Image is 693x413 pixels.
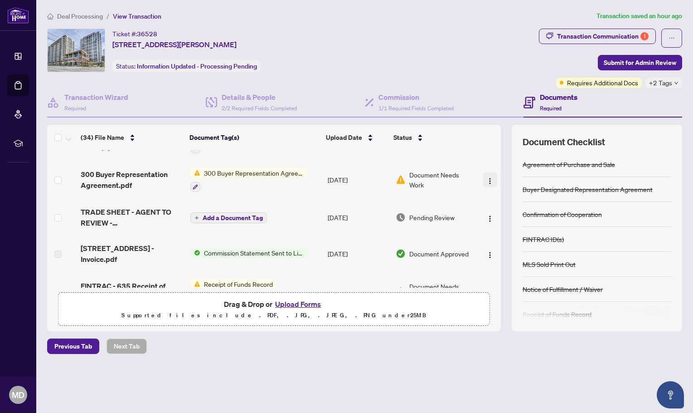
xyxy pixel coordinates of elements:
[224,298,324,310] span: Drag & Drop or
[523,184,653,194] div: Buyer Designated Representation Agreement
[137,62,257,70] span: Information Updated - Processing Pending
[640,32,649,40] div: 1
[186,125,322,150] th: Document Tag(s)
[390,125,474,150] th: Status
[190,168,308,192] button: Status Icon300 Buyer Representation Agreement - Authority for Purchase or Lease
[539,29,656,44] button: Transaction Communication1
[486,215,494,222] img: Logo
[483,246,497,261] button: Logo
[81,133,124,143] span: (34) File Name
[557,29,649,44] div: Transaction Communication
[112,29,157,39] div: Ticket #:
[657,381,684,408] button: Open asap
[409,212,455,222] span: Pending Review
[604,55,676,70] span: Submit for Admin Review
[483,210,497,225] button: Logo
[190,212,267,223] button: Add a Document Tag
[486,251,494,259] img: Logo
[322,125,390,150] th: Upload Date
[48,29,105,72] img: IMG-E12150660_1.jpg
[669,35,675,41] span: ellipsis
[107,339,147,354] button: Next Tab
[203,215,263,221] span: Add a Document Tag
[523,159,615,169] div: Agreement of Purchase and Sale
[393,133,412,143] span: Status
[222,105,297,112] span: 2/2 Required Fields Completed
[483,284,497,299] button: Logo
[396,286,406,296] img: Document Status
[523,284,603,294] div: Notice of Fulfillment / Waiver
[378,92,454,103] h4: Commission
[324,272,392,311] td: [DATE]
[596,11,682,21] article: Transaction saved an hour ago
[190,279,200,289] img: Status Icon
[409,170,473,190] span: Document Needs Work
[649,78,672,88] span: +2 Tags
[598,55,682,70] button: Submit for Admin Review
[567,78,638,88] span: Requires Additional Docs
[113,12,161,20] span: View Transaction
[112,60,261,72] div: Status:
[222,92,297,103] h4: Details & People
[200,248,308,258] span: Commission Statement Sent to Listing Brokerage
[409,249,469,259] span: Document Approved
[190,248,200,258] img: Status Icon
[396,175,406,185] img: Document Status
[190,168,200,178] img: Status Icon
[190,248,308,258] button: Status IconCommission Statement Sent to Listing Brokerage
[272,298,324,310] button: Upload Forms
[81,169,183,191] span: 300 Buyer Representation Agreement.pdf
[47,339,99,354] button: Previous Tab
[523,259,576,269] div: MLS Sold Print Out
[200,168,308,178] span: 300 Buyer Representation Agreement - Authority for Purchase or Lease
[190,279,276,304] button: Status IconReceipt of Funds Record
[540,105,562,112] span: Required
[81,280,183,302] span: FINTRAC - 635 Receipt of Funds Record.pdf
[396,249,406,259] img: Document Status
[58,293,489,326] span: Drag & Drop orUpload FormsSupported files include .PDF, .JPG, .JPEG, .PNG under25MB
[483,172,497,187] button: Logo
[54,339,92,354] span: Previous Tab
[523,234,564,244] div: FINTRAC ID(s)
[77,125,186,150] th: (34) File Name
[190,211,267,223] button: Add a Document Tag
[112,39,237,50] span: [STREET_ADDRESS][PERSON_NAME]
[64,92,128,103] h4: Transaction Wizard
[57,12,103,20] span: Deal Processing
[324,236,392,272] td: [DATE]
[7,7,29,24] img: logo
[194,216,199,220] span: plus
[81,243,183,265] span: [STREET_ADDRESS] - Invoice.pdf
[107,11,109,21] li: /
[81,206,183,228] span: TRADE SHEET - AGENT TO REVIEW - [PERSON_NAME].pdf
[326,133,362,143] span: Upload Date
[674,81,678,85] span: down
[523,136,605,148] span: Document Checklist
[47,13,53,20] span: home
[324,161,392,200] td: [DATE]
[378,105,454,112] span: 1/1 Required Fields Completed
[396,212,406,222] img: Document Status
[486,177,494,185] img: Logo
[540,92,577,103] h4: Documents
[409,281,473,301] span: Document Needs Work
[523,209,602,219] div: Confirmation of Cooperation
[12,388,24,401] span: MD
[137,30,157,38] span: 36528
[324,199,392,236] td: [DATE]
[64,105,86,112] span: Required
[64,310,484,321] p: Supported files include .PDF, .JPG, .JPEG, .PNG under 25 MB
[200,279,276,289] span: Receipt of Funds Record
